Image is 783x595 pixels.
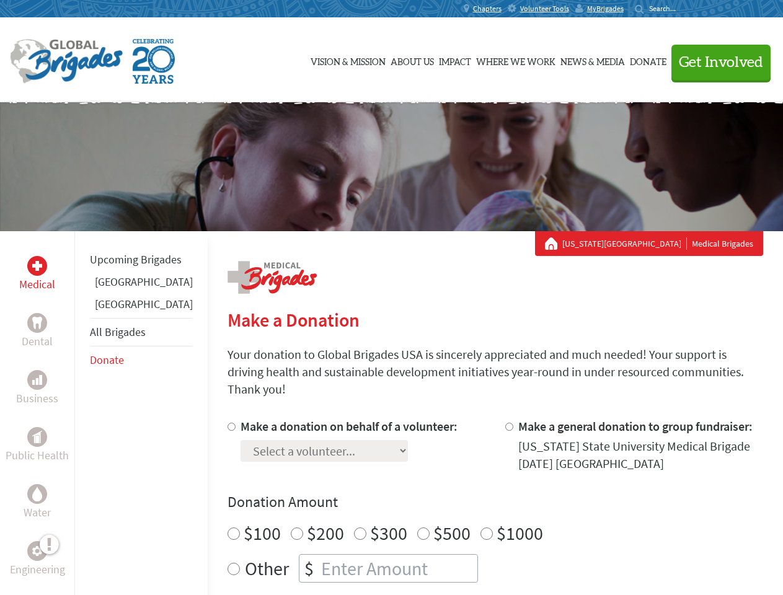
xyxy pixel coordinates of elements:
[32,317,42,328] img: Dental
[439,29,471,91] a: Impact
[649,4,684,13] input: Search...
[630,29,666,91] a: Donate
[370,521,407,545] label: $300
[90,353,124,367] a: Donate
[133,39,175,84] img: Global Brigades Celebrating 20 Years
[10,561,65,578] p: Engineering
[32,431,42,443] img: Public Health
[520,4,569,14] span: Volunteer Tools
[241,418,458,434] label: Make a donation on behalf of a volunteer:
[27,370,47,390] div: Business
[90,346,193,374] li: Donate
[319,555,477,582] input: Enter Amount
[518,418,753,434] label: Make a general donation to group fundraiser:
[27,313,47,333] div: Dental
[307,521,344,545] label: $200
[90,252,182,267] a: Upcoming Brigades
[391,29,434,91] a: About Us
[497,521,543,545] label: $1000
[671,45,771,80] button: Get Involved
[27,256,47,276] div: Medical
[90,325,146,339] a: All Brigades
[16,390,58,407] p: Business
[473,4,502,14] span: Chapters
[10,541,65,578] a: EngineeringEngineering
[244,521,281,545] label: $100
[6,427,69,464] a: Public HealthPublic Health
[95,297,193,311] a: [GEOGRAPHIC_DATA]
[32,261,42,271] img: Medical
[476,29,555,91] a: Where We Work
[32,375,42,385] img: Business
[27,541,47,561] div: Engineering
[32,546,42,556] img: Engineering
[16,370,58,407] a: BusinessBusiness
[228,309,763,331] h2: Make a Donation
[95,275,193,289] a: [GEOGRAPHIC_DATA]
[90,318,193,346] li: All Brigades
[10,39,123,84] img: Global Brigades Logo
[27,484,47,504] div: Water
[6,447,69,464] p: Public Health
[228,492,763,512] h4: Donation Amount
[24,504,51,521] p: Water
[562,237,687,250] a: [US_STATE][GEOGRAPHIC_DATA]
[433,521,471,545] label: $500
[90,296,193,318] li: Guatemala
[560,29,625,91] a: News & Media
[245,554,289,583] label: Other
[32,487,42,501] img: Water
[679,55,763,70] span: Get Involved
[22,333,53,350] p: Dental
[19,256,55,293] a: MedicalMedical
[90,246,193,273] li: Upcoming Brigades
[228,261,317,294] img: logo-medical.png
[27,427,47,447] div: Public Health
[24,484,51,521] a: WaterWater
[311,29,386,91] a: Vision & Mission
[22,313,53,350] a: DentalDental
[90,273,193,296] li: Ghana
[545,237,753,250] div: Medical Brigades
[228,346,763,398] p: Your donation to Global Brigades USA is sincerely appreciated and much needed! Your support is dr...
[518,438,763,472] div: [US_STATE] State University Medical Brigade [DATE] [GEOGRAPHIC_DATA]
[19,276,55,293] p: Medical
[299,555,319,582] div: $
[587,4,624,14] span: MyBrigades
